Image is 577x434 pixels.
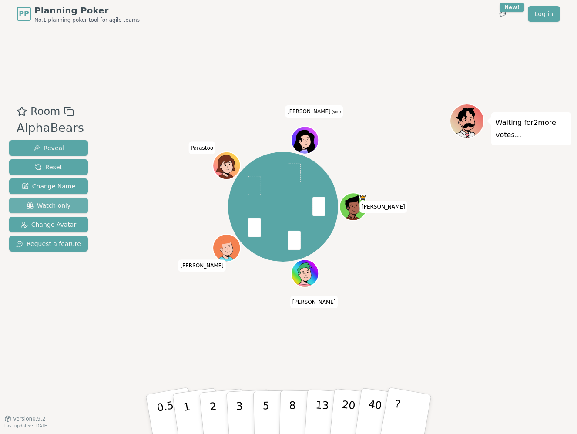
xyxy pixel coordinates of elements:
span: Reset [35,163,62,172]
span: Click to change your name [188,141,215,154]
button: Request a feature [9,236,88,252]
span: (you) [331,110,341,114]
button: Change Name [9,178,88,194]
span: Peter is the host [359,194,366,201]
button: Watch only [9,198,88,213]
a: Log in [528,6,560,22]
span: Reveal [33,144,64,152]
span: Planning Poker [34,4,140,17]
a: PPPlanning PokerNo.1 planning poker tool for agile teams [17,4,140,24]
button: New! [495,6,510,22]
span: Click to change your name [285,105,343,118]
span: Watch only [27,201,71,210]
button: Reset [9,159,88,175]
span: Change Avatar [21,220,77,229]
span: No.1 planning poker tool for agile teams [34,17,140,24]
button: Click to change your avatar [292,127,318,153]
button: Reveal [9,140,88,156]
span: Version 0.9.2 [13,415,46,422]
p: Waiting for 2 more votes... [496,117,567,141]
span: PP [19,9,29,19]
button: Add as favourite [17,104,27,119]
span: Click to change your name [290,296,338,308]
span: Click to change your name [359,201,407,213]
div: AlphaBears [17,119,84,137]
button: Version0.9.2 [4,415,46,422]
span: Click to change your name [178,259,226,272]
span: Change Name [22,182,75,191]
span: Request a feature [16,239,81,248]
span: Room [30,104,60,119]
div: New! [500,3,524,12]
span: Last updated: [DATE] [4,424,49,428]
button: Change Avatar [9,217,88,232]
